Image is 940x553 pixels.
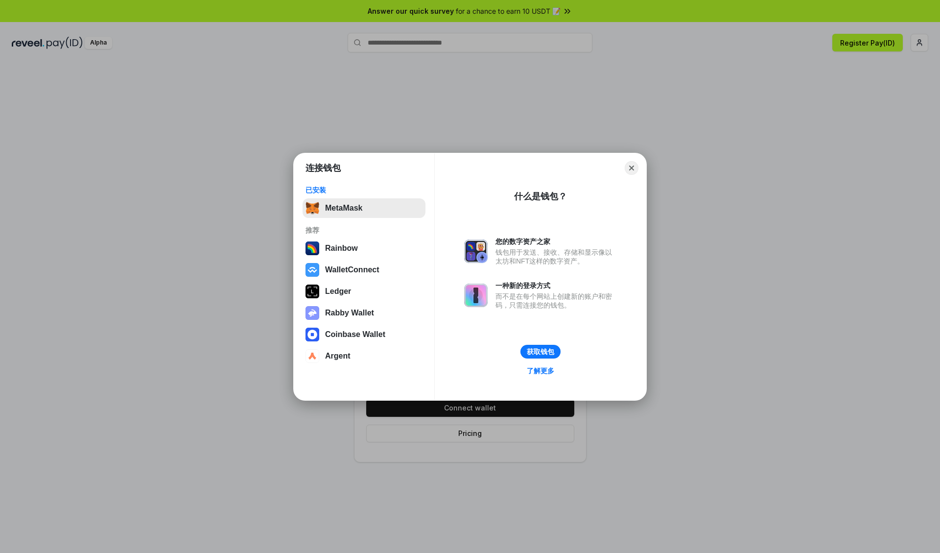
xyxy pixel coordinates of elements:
[527,366,554,375] div: 了解更多
[305,162,341,174] h1: 连接钱包
[520,345,561,359] button: 获取钱包
[464,240,488,263] img: svg+xml,%3Csvg%20xmlns%3D%22http%3A%2F%2Fwww.w3.org%2F2000%2Fsvg%22%20fill%3D%22none%22%20viewBox...
[303,303,425,323] button: Rabby Wallet
[305,201,319,215] img: svg+xml,%3Csvg%20fill%3D%22none%22%20height%3D%2233%22%20viewBox%3D%220%200%2035%2033%22%20width%...
[495,281,617,290] div: 一种新的登录方式
[325,204,362,213] div: MetaMask
[303,198,425,218] button: MetaMask
[325,265,379,274] div: WalletConnect
[495,292,617,310] div: 而不是在每个网站上创建新的账户和密码，只需连接您的钱包。
[325,330,385,339] div: Coinbase Wallet
[527,347,554,356] div: 获取钱包
[305,263,319,277] img: svg+xml,%3Csvg%20width%3D%2228%22%20height%3D%2228%22%20viewBox%3D%220%200%2028%2028%22%20fill%3D...
[325,244,358,253] div: Rainbow
[305,241,319,255] img: svg+xml,%3Csvg%20width%3D%22120%22%20height%3D%22120%22%20viewBox%3D%220%200%20120%20120%22%20fil...
[305,285,319,298] img: svg+xml,%3Csvg%20xmlns%3D%22http%3A%2F%2Fwww.w3.org%2F2000%2Fsvg%22%20width%3D%2228%22%20height%3...
[521,364,560,377] a: 了解更多
[305,186,423,194] div: 已安装
[303,325,425,344] button: Coinbase Wallet
[305,306,319,320] img: svg+xml,%3Csvg%20xmlns%3D%22http%3A%2F%2Fwww.w3.org%2F2000%2Fsvg%22%20fill%3D%22none%22%20viewBox...
[495,237,617,246] div: 您的数字资产之家
[514,191,567,202] div: 什么是钱包？
[303,346,425,366] button: Argent
[625,161,638,175] button: Close
[495,248,617,265] div: 钱包用于发送、接收、存储和显示像以太坊和NFT这样的数字资产。
[325,309,374,317] div: Rabby Wallet
[325,352,351,361] div: Argent
[305,226,423,235] div: 推荐
[325,287,351,296] div: Ledger
[303,260,425,280] button: WalletConnect
[303,282,425,301] button: Ledger
[464,284,488,307] img: svg+xml,%3Csvg%20xmlns%3D%22http%3A%2F%2Fwww.w3.org%2F2000%2Fsvg%22%20fill%3D%22none%22%20viewBox...
[305,328,319,341] img: svg+xml,%3Csvg%20width%3D%2228%22%20height%3D%2228%22%20viewBox%3D%220%200%2028%2028%22%20fill%3D...
[303,239,425,258] button: Rainbow
[305,349,319,363] img: svg+xml,%3Csvg%20width%3D%2228%22%20height%3D%2228%22%20viewBox%3D%220%200%2028%2028%22%20fill%3D...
